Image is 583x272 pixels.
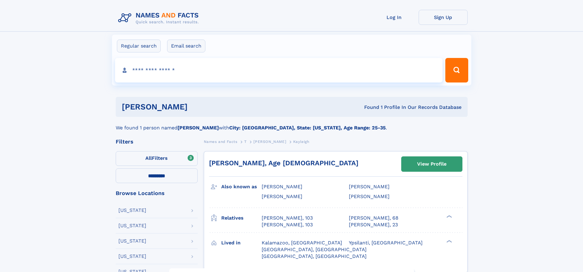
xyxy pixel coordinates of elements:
h1: [PERSON_NAME] [122,103,276,111]
div: View Profile [417,157,447,171]
a: [PERSON_NAME] [253,138,286,145]
span: [GEOGRAPHIC_DATA], [GEOGRAPHIC_DATA] [262,247,367,252]
span: Kalamazoo, [GEOGRAPHIC_DATA] [262,240,342,246]
button: Search Button [445,58,468,82]
a: [PERSON_NAME], 103 [262,221,313,228]
a: Sign Up [419,10,468,25]
span: Ypsilanti, [GEOGRAPHIC_DATA] [349,240,423,246]
span: [GEOGRAPHIC_DATA], [GEOGRAPHIC_DATA] [262,253,367,259]
a: [PERSON_NAME], Age [DEMOGRAPHIC_DATA] [209,159,358,167]
h3: Relatives [221,213,262,223]
label: Email search [167,40,205,52]
h3: Lived in [221,238,262,248]
img: Logo Names and Facts [116,10,204,26]
a: [PERSON_NAME], 23 [349,221,398,228]
span: [PERSON_NAME] [262,184,302,190]
div: Found 1 Profile In Our Records Database [276,104,462,111]
input: search input [115,58,443,82]
a: Names and Facts [204,138,237,145]
a: View Profile [402,157,462,171]
div: [US_STATE] [118,239,146,243]
a: [PERSON_NAME], 68 [349,215,398,221]
div: ❯ [445,214,452,218]
span: All [145,155,152,161]
div: Filters [116,139,198,144]
span: Kayleigh [293,140,309,144]
div: Browse Locations [116,190,198,196]
div: [US_STATE] [118,208,146,213]
span: T [244,140,247,144]
label: Regular search [117,40,161,52]
a: T [244,138,247,145]
span: [PERSON_NAME] [349,193,390,199]
span: [PERSON_NAME] [349,184,390,190]
div: ❯ [445,239,452,243]
div: We found 1 person named with . [116,117,468,132]
div: [US_STATE] [118,254,146,259]
span: [PERSON_NAME] [253,140,286,144]
h3: Also known as [221,182,262,192]
div: [US_STATE] [118,223,146,228]
b: [PERSON_NAME] [178,125,219,131]
span: [PERSON_NAME] [262,193,302,199]
a: [PERSON_NAME], 103 [262,215,313,221]
b: City: [GEOGRAPHIC_DATA], State: [US_STATE], Age Range: 25-35 [229,125,386,131]
label: Filters [116,151,198,166]
a: Log In [370,10,419,25]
